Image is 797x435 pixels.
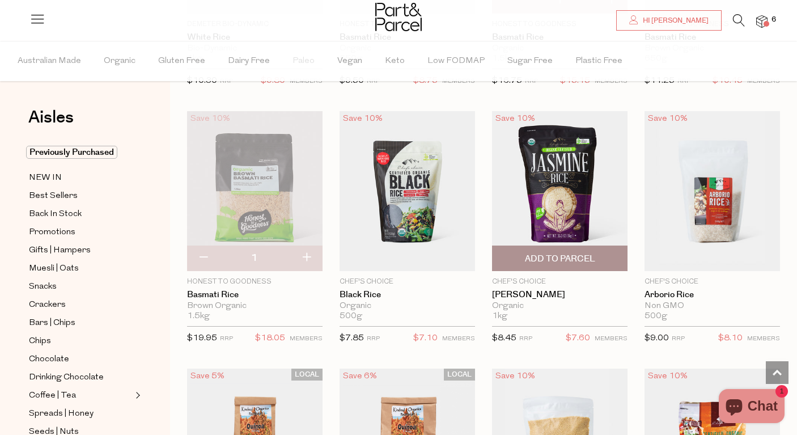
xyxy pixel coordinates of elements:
span: Dairy Free [228,41,270,81]
span: Spreads | Honey [29,407,94,421]
a: Chocolate [29,352,132,366]
span: Gifts | Hampers [29,244,91,257]
span: Drinking Chocolate [29,371,104,385]
small: RRP [367,336,380,342]
span: Chocolate [29,353,69,366]
span: $9.00 [645,334,669,343]
div: Save 10% [187,111,234,126]
small: MEMBERS [442,336,475,342]
span: NEW IN [29,171,62,185]
span: Best Sellers [29,189,78,203]
span: LOCAL [444,369,475,381]
a: Chips [29,334,132,348]
span: Add To Parcel [525,253,595,265]
small: RRP [519,336,532,342]
span: LOCAL [291,369,323,381]
span: Back In Stock [29,208,82,221]
span: $18.05 [255,331,285,346]
a: 6 [756,15,768,27]
div: Organic [492,301,628,311]
a: Back In Stock [29,207,132,221]
span: Organic [104,41,135,81]
span: Coffee | Tea [29,389,76,403]
a: Basmati Rice [187,290,323,300]
small: MEMBERS [595,336,628,342]
a: Best Sellers [29,189,132,203]
span: 1.5kg [187,311,210,322]
span: Aisles [28,105,74,130]
a: [PERSON_NAME] [492,290,628,300]
span: Australian Made [18,41,81,81]
span: $8.45 [492,334,516,343]
span: Gluten Free [158,41,205,81]
span: $7.10 [413,331,438,346]
img: Black Rice [340,111,475,271]
inbox-online-store-chat: Shopify online store chat [715,389,788,426]
small: RRP [525,78,538,85]
small: RRP [367,78,380,85]
span: Hi [PERSON_NAME] [640,16,709,26]
span: Previously Purchased [26,146,117,159]
img: Jasmine Rice [492,111,628,271]
a: Snacks [29,280,132,294]
small: MEMBERS [747,336,780,342]
span: Bars | Chips [29,316,75,330]
small: RRP [220,78,233,85]
span: Crackers [29,298,66,312]
span: $19.95 [187,334,217,343]
a: Aisles [28,109,74,137]
small: MEMBERS [595,78,628,85]
div: Save 10% [645,111,691,126]
div: Save 10% [492,111,539,126]
div: Save 6% [340,369,380,384]
a: Bars | Chips [29,316,132,330]
span: Paleo [292,41,315,81]
button: Expand/Collapse Coffee | Tea [133,388,141,402]
a: Drinking Chocolate [29,370,132,385]
small: MEMBERS [290,336,323,342]
span: Sugar Free [507,41,553,81]
span: Vegan [337,41,362,81]
small: RRP [220,336,233,342]
span: Low FODMAP [427,41,485,81]
span: Snacks [29,280,57,294]
span: Keto [385,41,405,81]
button: Add To Parcel [492,246,628,271]
a: NEW IN [29,171,132,185]
span: $7.85 [340,334,364,343]
small: MEMBERS [442,78,475,85]
span: 1kg [492,311,507,322]
span: Muesli | Oats [29,262,79,276]
span: Plastic Free [575,41,622,81]
a: Gifts | Hampers [29,243,132,257]
span: 6 [769,15,779,25]
small: RRP [677,78,690,85]
a: Spreads | Honey [29,407,132,421]
small: MEMBERS [290,78,323,85]
div: Brown Organic [187,301,323,311]
p: Chef's Choice [645,277,780,287]
small: MEMBERS [747,78,780,85]
span: Promotions [29,226,75,239]
span: $7.60 [566,331,590,346]
div: Save 5% [187,369,228,384]
img: Part&Parcel [375,3,422,31]
small: RRP [672,336,685,342]
p: Chef's Choice [340,277,475,287]
img: Arborio Rice [645,111,780,271]
div: Save 10% [492,369,539,384]
div: Non GMO [645,301,780,311]
a: Black Rice [340,290,475,300]
a: Promotions [29,225,132,239]
a: Coffee | Tea [29,388,132,403]
p: Chef's Choice [492,277,628,287]
a: Arborio Rice [645,290,780,300]
a: Previously Purchased [29,146,132,159]
span: Chips [29,335,51,348]
span: 500g [340,311,362,322]
span: $8.10 [718,331,743,346]
a: Muesli | Oats [29,261,132,276]
p: Honest to Goodness [187,277,323,287]
div: Organic [340,301,475,311]
div: Save 10% [645,369,691,384]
